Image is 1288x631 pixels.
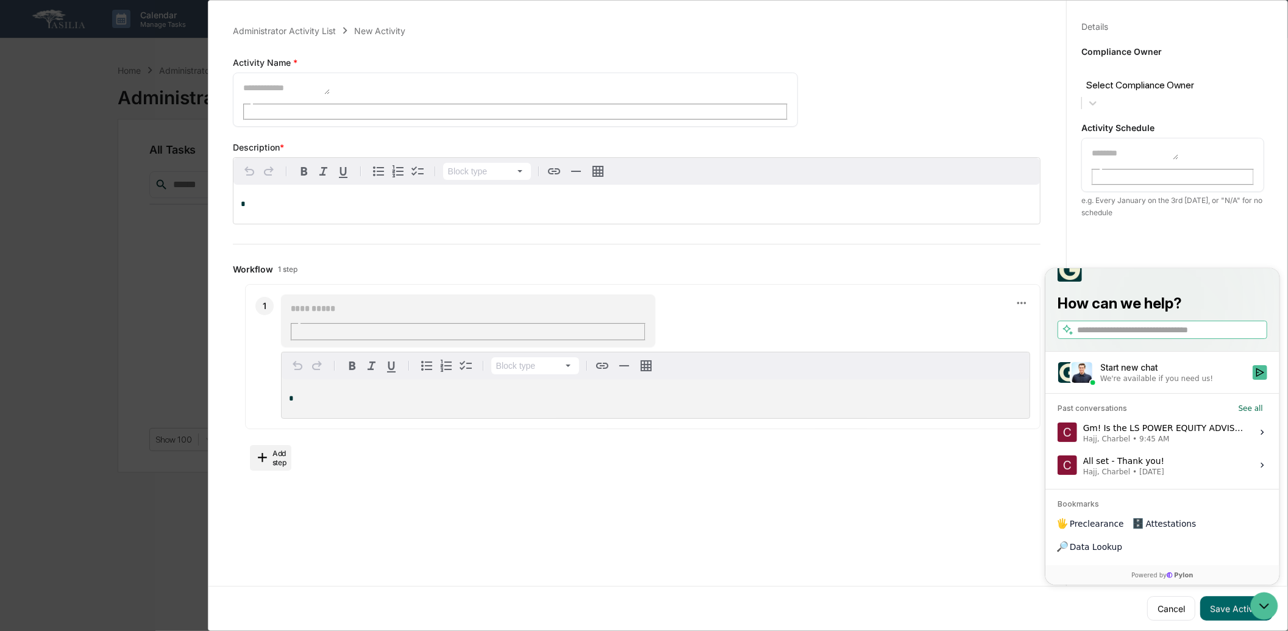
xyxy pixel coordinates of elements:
[38,199,85,209] span: Hajj, Charbel
[94,199,119,209] span: [DATE]
[1249,591,1282,624] iframe: Open customer support
[88,251,98,260] div: 🗄️
[12,26,222,45] p: How can we help?
[12,135,82,145] div: Past conversations
[12,187,32,207] img: Hajj, Charbel
[250,445,291,471] button: Add step
[55,105,168,115] div: We're available if you need us!
[294,162,314,181] button: Bold
[87,166,91,176] span: •
[314,162,333,181] button: Italic
[233,57,293,68] span: Activity Name
[278,265,297,274] span: 1 step
[1081,194,1264,219] div: e.g. Every January on the 3rd [DATE], or "N/A" for no schedule
[7,268,82,290] a: 🔎Data Lookup
[121,302,148,312] span: Pylon
[443,163,531,180] button: Block type
[354,26,405,36] div: New Activity
[233,264,273,274] span: Workflow
[362,356,382,376] button: Italic
[1081,46,1264,57] p: Compliance Owner
[101,249,151,262] span: Attestations
[12,274,22,283] div: 🔎
[255,297,274,315] div: 1
[38,166,85,176] span: Hajj, Charbel
[491,357,579,374] button: Block type
[86,302,148,312] a: Powered byPylon
[24,273,77,285] span: Data Lookup
[343,356,362,376] button: Bold
[1086,79,1227,91] div: Select Compliance Owner
[12,251,22,260] div: 🖐️
[233,26,336,36] div: Administrator Activity List
[382,356,401,376] button: Underline
[55,93,200,105] div: Start new chat
[1045,268,1279,585] iframe: Customer support window
[94,166,124,176] span: 9:45 AM
[1081,123,1264,133] p: Activity Schedule
[207,97,222,112] button: Start new chat
[12,154,32,174] img: Hajj, Charbel
[26,93,48,115] img: 8933085812038_c878075ebb4cc5468115_72.jpg
[1081,21,1108,32] div: Details
[7,244,84,266] a: 🖐️Preclearance
[333,162,353,181] button: Underline
[189,133,222,148] button: See all
[84,244,156,266] a: 🗄️Attestations
[233,142,280,152] span: Description
[12,93,34,115] img: 1746055101610-c473b297-6a78-478c-a979-82029cc54cd1
[87,199,91,209] span: •
[24,249,79,262] span: Preclearance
